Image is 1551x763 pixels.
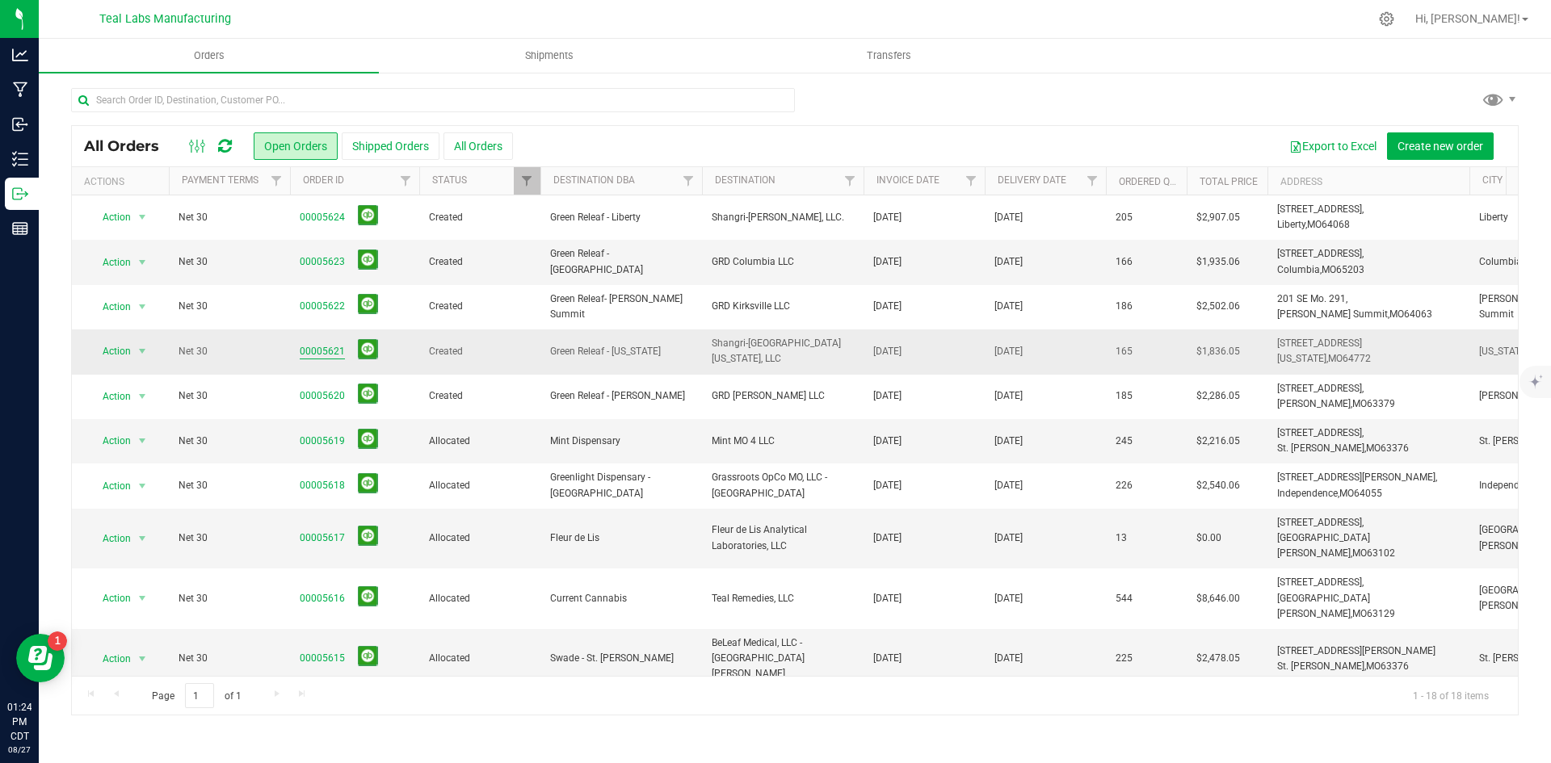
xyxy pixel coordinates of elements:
[873,254,902,270] span: [DATE]
[873,210,902,225] span: [DATE]
[675,167,702,195] a: Filter
[503,48,595,63] span: Shipments
[1196,344,1240,359] span: $1,836.05
[1277,203,1364,215] span: [STREET_ADDRESS],
[84,137,175,155] span: All Orders
[48,631,67,651] iframe: Resource center unread badge
[1336,264,1364,275] span: 65203
[1366,442,1381,454] span: MO
[88,251,132,274] span: Action
[12,116,28,132] inline-svg: Inbound
[132,251,153,274] span: select
[719,39,1059,73] a: Transfers
[1307,219,1322,230] span: MO
[1387,132,1494,160] button: Create new order
[1322,219,1350,230] span: 64068
[179,388,280,404] span: Net 30
[550,530,692,546] span: Fleur de Lis
[1116,344,1133,359] span: 165
[1277,593,1370,619] span: [GEOGRAPHIC_DATA][PERSON_NAME],
[1277,645,1435,656] span: [STREET_ADDRESS][PERSON_NAME]
[429,254,531,270] span: Created
[1381,442,1409,454] span: 63376
[254,132,338,160] button: Open Orders
[132,475,153,497] span: select
[12,186,28,202] inline-svg: Outbound
[994,299,1023,314] span: [DATE]
[1367,398,1395,409] span: 63379
[715,174,775,186] a: Destination
[1196,434,1240,449] span: $2,216.05
[300,478,345,493] a: 00005618
[1277,337,1362,349] span: [STREET_ADDRESS]
[132,206,153,228] span: select
[873,388,902,404] span: [DATE]
[1196,254,1240,270] span: $1,935.06
[179,530,280,546] span: Net 30
[300,254,345,270] a: 00005623
[132,296,153,318] span: select
[185,683,214,708] input: 1
[712,210,854,225] span: Shangri-[PERSON_NAME], LLC.
[303,174,344,186] a: Order ID
[1079,167,1106,195] a: Filter
[550,210,692,225] span: Green Releaf - Liberty
[99,12,231,26] span: Teal Labs Manufacturing
[432,174,467,186] a: Status
[1277,353,1328,364] span: [US_STATE],
[429,210,531,225] span: Created
[12,220,28,237] inline-svg: Reports
[1367,608,1395,619] span: 63129
[1415,12,1520,25] span: Hi, [PERSON_NAME]!
[300,530,345,546] a: 00005617
[88,340,132,363] span: Action
[138,683,254,708] span: Page of 1
[88,430,132,452] span: Action
[132,527,153,550] span: select
[514,167,540,195] a: Filter
[88,206,132,228] span: Action
[1116,434,1133,449] span: 245
[1277,398,1352,409] span: [PERSON_NAME],
[179,591,280,606] span: Net 30
[39,39,379,73] a: Orders
[1277,442,1366,454] span: St. [PERSON_NAME],
[550,651,692,666] span: Swade - St. [PERSON_NAME]
[1277,660,1366,672] span: St. [PERSON_NAME],
[429,434,531,449] span: Allocated
[712,299,854,314] span: GRD Kirksville LLC
[845,48,933,63] span: Transfers
[712,591,854,606] span: Teal Remedies, LLC
[994,344,1023,359] span: [DATE]
[429,299,531,314] span: Created
[84,176,162,187] div: Actions
[873,530,902,546] span: [DATE]
[712,434,854,449] span: Mint MO 4 LLC
[550,344,692,359] span: Green Releaf - [US_STATE]
[550,388,692,404] span: Green Releaf - [PERSON_NAME]
[71,88,795,112] input: Search Order ID, Destination, Customer PO...
[1398,140,1483,153] span: Create new order
[379,39,719,73] a: Shipments
[1277,264,1322,275] span: Columbia,
[7,700,32,744] p: 01:24 PM CDT
[1116,388,1133,404] span: 185
[7,744,32,756] p: 08/27
[1196,210,1240,225] span: $2,907.05
[1279,132,1387,160] button: Export to Excel
[550,470,692,501] span: Greenlight Dispensary - [GEOGRAPHIC_DATA]
[132,648,153,670] span: select
[873,478,902,493] span: [DATE]
[1267,167,1469,195] th: Address
[1277,532,1370,559] span: [GEOGRAPHIC_DATA][PERSON_NAME],
[88,587,132,610] span: Action
[994,388,1023,404] span: [DATE]
[712,388,854,404] span: GRD [PERSON_NAME] LLC
[873,344,902,359] span: [DATE]
[88,648,132,670] span: Action
[994,591,1023,606] span: [DATE]
[994,210,1023,225] span: [DATE]
[1196,591,1240,606] span: $8,646.00
[994,530,1023,546] span: [DATE]
[1366,660,1381,672] span: MO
